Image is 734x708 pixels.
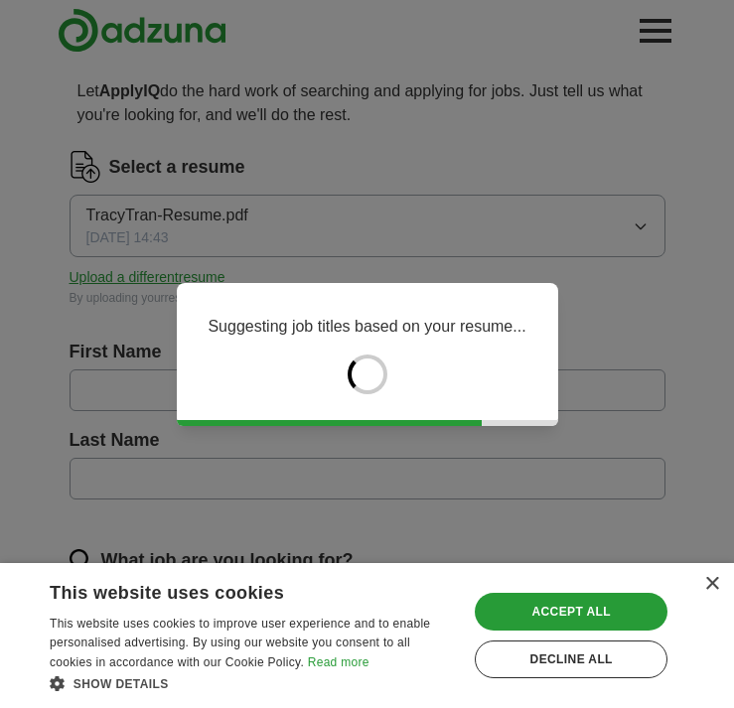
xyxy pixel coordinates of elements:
span: Show details [73,677,169,691]
div: Accept all [475,593,667,631]
span: This website uses cookies to improve user experience and to enable personalised advertising. By u... [50,617,430,670]
div: Show details [50,673,456,693]
a: Read more, opens a new window [308,655,369,669]
div: This website uses cookies [50,575,406,605]
div: Close [704,577,719,592]
div: Decline all [475,640,667,678]
p: Suggesting job titles based on your resume... [208,315,525,339]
